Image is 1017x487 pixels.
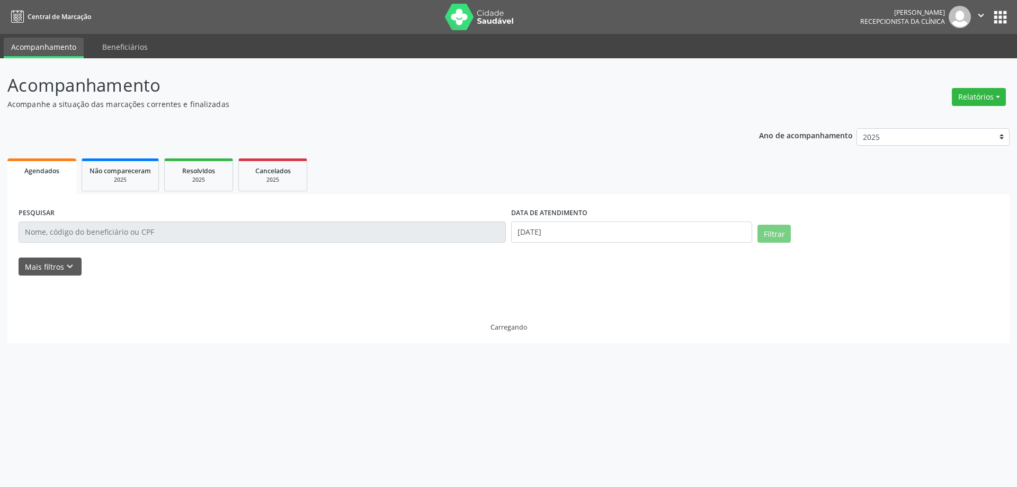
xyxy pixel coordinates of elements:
[7,72,709,99] p: Acompanhamento
[90,166,151,175] span: Não compareceram
[172,176,225,184] div: 2025
[975,10,987,21] i: 
[971,6,991,28] button: 
[952,88,1006,106] button: Relatórios
[28,12,91,21] span: Central de Marcação
[4,38,84,58] a: Acompanhamento
[759,128,853,141] p: Ano de acompanhamento
[7,99,709,110] p: Acompanhe a situação das marcações correntes e finalizadas
[949,6,971,28] img: img
[255,166,291,175] span: Cancelados
[246,176,299,184] div: 2025
[19,205,55,222] label: PESQUISAR
[860,8,945,17] div: [PERSON_NAME]
[182,166,215,175] span: Resolvidos
[511,222,752,243] input: Selecione um intervalo
[757,225,791,243] button: Filtrar
[991,8,1010,26] button: apps
[19,222,506,243] input: Nome, código do beneficiário ou CPF
[19,258,82,276] button: Mais filtroskeyboard_arrow_down
[490,323,527,332] div: Carregando
[24,166,59,175] span: Agendados
[511,205,587,222] label: DATA DE ATENDIMENTO
[95,38,155,56] a: Beneficiários
[90,176,151,184] div: 2025
[64,261,76,272] i: keyboard_arrow_down
[7,8,91,25] a: Central de Marcação
[860,17,945,26] span: Recepcionista da clínica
